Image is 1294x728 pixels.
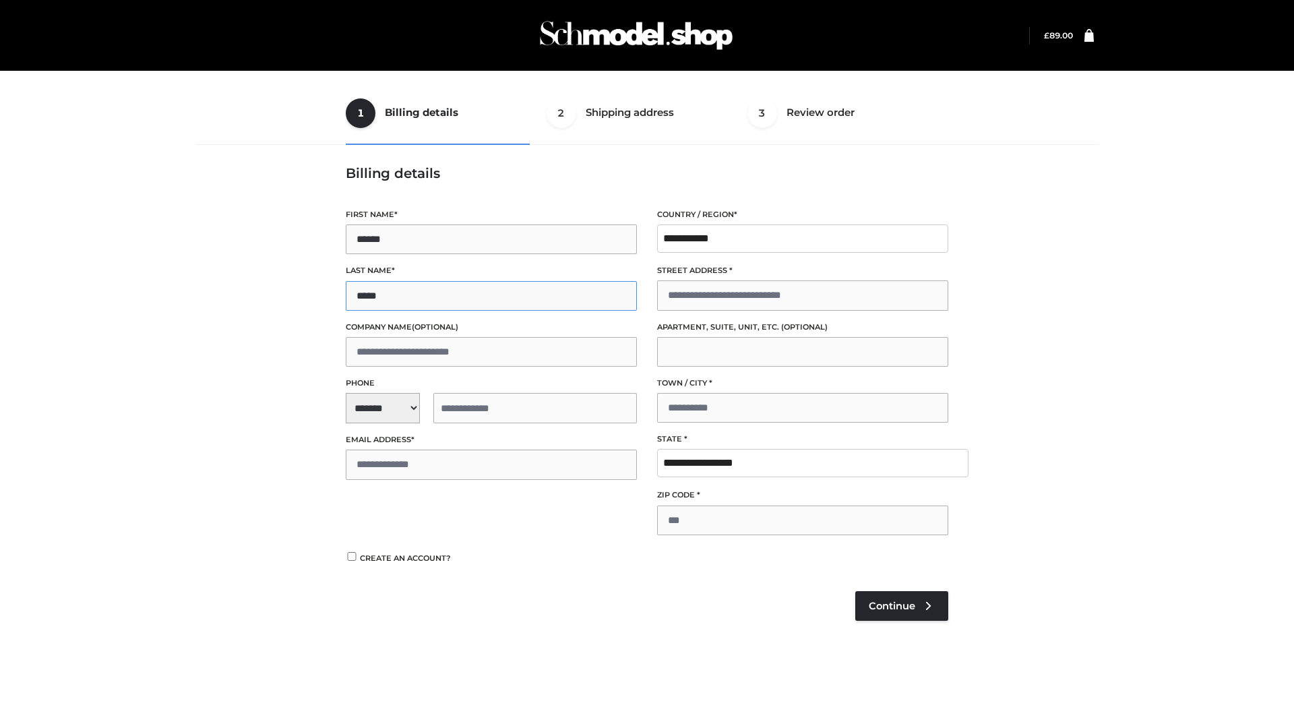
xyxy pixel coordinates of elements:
label: Last name [346,264,637,277]
label: Email address [346,433,637,446]
label: Phone [346,377,637,390]
span: (optional) [781,322,828,332]
span: (optional) [412,322,458,332]
label: ZIP Code [657,489,948,502]
label: Town / City [657,377,948,390]
h3: Billing details [346,165,948,181]
label: First name [346,208,637,221]
img: Schmodel Admin 964 [535,9,737,62]
a: Continue [855,591,948,621]
span: Continue [869,600,915,612]
a: £89.00 [1044,30,1073,40]
span: £ [1044,30,1049,40]
label: Street address [657,264,948,277]
label: Country / Region [657,208,948,221]
label: Apartment, suite, unit, etc. [657,321,948,334]
input: Create an account? [346,552,358,561]
label: State [657,433,948,446]
span: Create an account? [360,553,451,563]
bdi: 89.00 [1044,30,1073,40]
label: Company name [346,321,637,334]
